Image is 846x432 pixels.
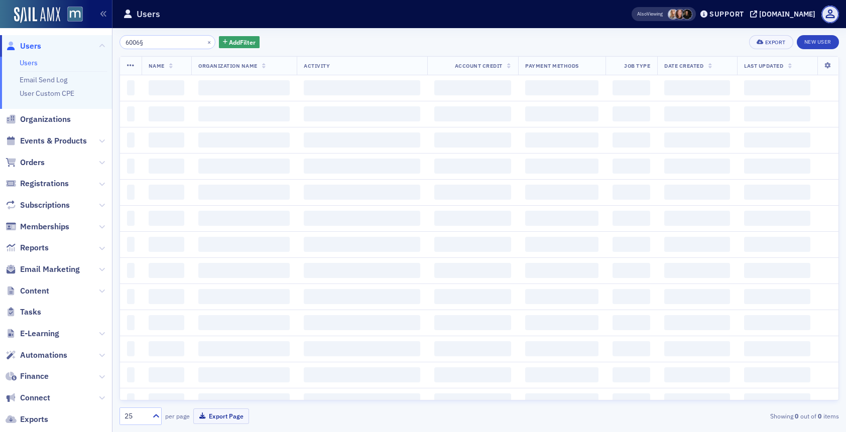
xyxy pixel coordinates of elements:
span: ‌ [613,237,650,252]
a: Users [20,58,38,67]
span: ‌ [149,367,184,382]
a: Connect [6,392,50,403]
span: ‌ [127,185,135,200]
span: ‌ [198,315,290,330]
span: ‌ [664,289,730,304]
span: ‌ [127,315,135,330]
span: ‌ [304,315,420,330]
span: ‌ [525,132,598,148]
span: Organization Name [198,62,258,69]
span: ‌ [198,289,290,304]
span: ‌ [744,80,810,95]
span: ‌ [613,263,650,278]
span: ‌ [198,393,290,408]
span: ‌ [198,341,290,356]
span: Tasks [20,307,41,318]
span: ‌ [744,237,810,252]
span: ‌ [149,341,184,356]
span: Content [20,285,49,297]
span: ‌ [744,263,810,278]
span: ‌ [304,289,420,304]
a: E-Learning [6,328,59,339]
span: Payment Methods [525,62,579,69]
span: Connect [20,392,50,403]
span: ‌ [434,185,511,200]
span: ‌ [525,367,598,382]
span: ‌ [149,80,184,95]
span: ‌ [744,106,810,121]
label: per page [165,411,190,420]
span: ‌ [149,237,184,252]
a: Orders [6,157,45,168]
span: Name [149,62,165,69]
a: Organizations [6,114,71,125]
span: ‌ [525,211,598,226]
span: ‌ [613,132,650,148]
span: ‌ [434,367,511,382]
a: Finance [6,371,49,382]
span: Account Credit [455,62,503,69]
span: ‌ [613,211,650,226]
span: ‌ [149,315,184,330]
span: ‌ [127,132,135,148]
span: ‌ [198,132,290,148]
a: New User [797,35,839,49]
span: ‌ [198,263,290,278]
span: ‌ [304,367,420,382]
span: Exports [20,414,48,425]
span: ‌ [613,80,650,95]
span: Subscriptions [20,200,70,211]
span: Email Marketing [20,264,80,275]
span: ‌ [525,159,598,174]
span: ‌ [304,185,420,200]
span: ‌ [664,159,730,174]
span: ‌ [613,315,650,330]
span: Emily Trott [668,9,678,20]
strong: 0 [816,411,823,420]
a: Reports [6,242,49,253]
span: ‌ [744,211,810,226]
a: Content [6,285,49,297]
div: Showing out of items [606,411,839,420]
span: ‌ [525,393,598,408]
span: ‌ [149,289,184,304]
div: Also [637,11,647,17]
span: ‌ [525,341,598,356]
span: ‌ [127,263,135,278]
span: Events & Products [20,135,87,147]
span: Organizations [20,114,71,125]
span: ‌ [744,367,810,382]
a: Email Marketing [6,264,80,275]
div: 25 [125,411,147,421]
span: ‌ [744,159,810,174]
span: ‌ [664,237,730,252]
span: ‌ [434,159,511,174]
span: ‌ [434,341,511,356]
span: ‌ [149,106,184,121]
span: Profile [821,6,839,23]
a: Automations [6,350,67,361]
span: ‌ [613,159,650,174]
span: Add Filter [229,38,256,47]
span: Lauren McDonough [682,9,692,20]
span: ‌ [127,367,135,382]
img: SailAMX [14,7,60,23]
span: ‌ [304,132,420,148]
span: ‌ [434,237,511,252]
span: ‌ [127,289,135,304]
h1: Users [137,8,160,20]
span: ‌ [613,341,650,356]
span: ‌ [744,185,810,200]
span: Memberships [20,221,69,232]
span: ‌ [149,211,184,226]
span: ‌ [304,80,420,95]
span: ‌ [434,106,511,121]
span: E-Learning [20,328,59,339]
span: ‌ [304,159,420,174]
span: ‌ [304,211,420,226]
span: ‌ [127,341,135,356]
span: ‌ [525,185,598,200]
strong: 0 [793,411,800,420]
span: ‌ [149,393,184,408]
